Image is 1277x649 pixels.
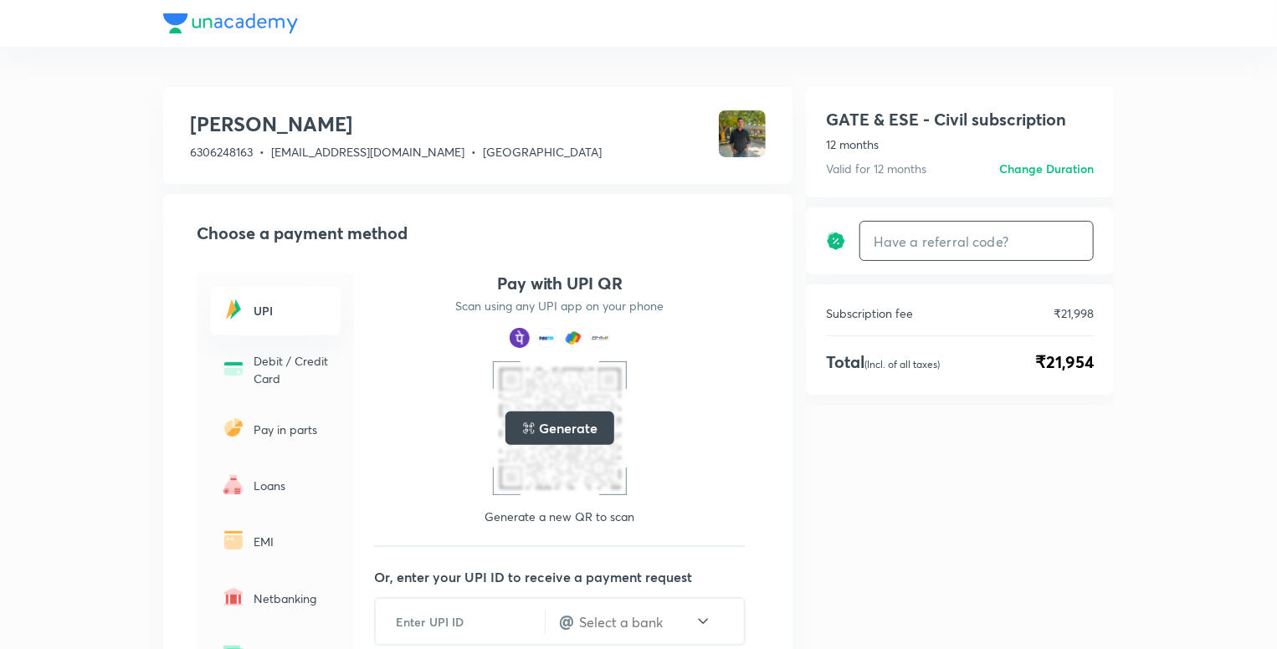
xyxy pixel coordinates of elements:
h4: Total [826,350,940,375]
img: - [220,414,247,441]
input: Have a referral code? [860,222,1093,261]
p: Valid for 12 months [826,160,926,177]
p: Subscription fee [826,304,913,322]
h2: Choose a payment method [197,221,766,246]
p: 12 months [826,135,1094,153]
img: payment method [536,328,556,348]
img: payment method [510,328,530,348]
h6: UPI [254,302,331,319]
span: [EMAIL_ADDRESS][DOMAIN_NAME] [271,144,464,160]
img: loading.. [522,422,536,435]
p: (Incl. of all taxes) [864,358,940,370]
img: - [220,355,247,382]
p: Debit / Credit Card [254,352,331,387]
span: [GEOGRAPHIC_DATA] [483,144,602,160]
p: Netbanking [254,590,331,607]
p: Scan using any UPI app on your phone [456,298,664,314]
span: • [259,144,264,160]
p: Loans [254,477,331,494]
p: ₹21,998 [1054,304,1094,322]
span: 6306248163 [190,144,253,160]
img: payment method [563,328,583,348]
p: Pay in parts [254,421,331,438]
input: Select a bank [577,612,695,631]
img: - [220,584,247,611]
h5: Generate [539,418,597,438]
h3: [PERSON_NAME] [190,110,602,137]
h4: Pay with UPI QR [497,273,623,294]
p: Or, enter your UPI ID to receive a payment request [374,567,766,587]
span: • [471,144,476,160]
img: discount [826,231,846,251]
h1: GATE & ESE - Civil subscription [826,107,1066,132]
h4: @ [559,609,574,634]
img: payment method [590,328,610,348]
h6: Change Duration [999,160,1094,177]
span: ₹21,954 [1035,350,1094,375]
img: - [220,296,247,323]
input: Enter UPI ID [376,601,545,642]
img: - [220,471,247,498]
img: - [220,527,247,554]
p: EMI [254,533,331,550]
img: Avatar [719,110,766,157]
p: Generate a new QR to scan [485,508,635,525]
